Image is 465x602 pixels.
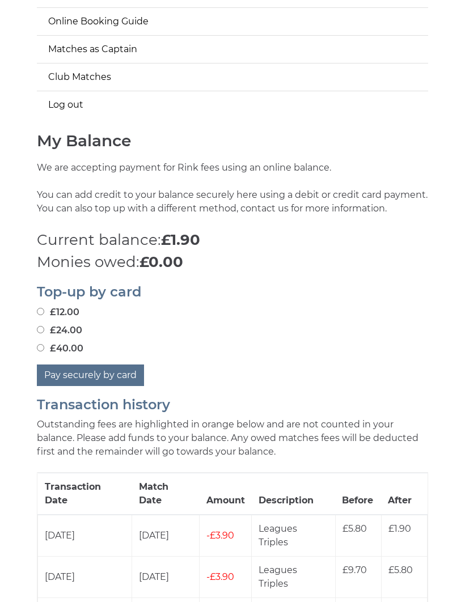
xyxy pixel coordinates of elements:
[200,473,252,515] th: Amount
[37,398,428,413] h2: Transaction history
[37,9,428,36] a: Online Booking Guide
[37,92,428,119] a: Log out
[343,524,367,535] span: £5.80
[132,515,200,557] td: [DATE]
[37,252,428,274] p: Monies owed:
[38,557,132,598] td: [DATE]
[388,524,411,535] span: £1.90
[139,253,183,272] strong: £0.00
[37,162,428,230] p: We are accepting payment for Rink fees using an online balance. You can add credit to your balanc...
[252,473,336,515] th: Description
[37,133,428,150] h1: My Balance
[38,473,132,515] th: Transaction Date
[38,515,132,557] td: [DATE]
[37,418,428,459] p: Outstanding fees are highlighted in orange below and are not counted in your balance. Please add ...
[37,285,428,300] h2: Top-up by card
[252,515,336,557] td: Leagues Triples
[388,565,413,576] span: £5.80
[252,557,336,598] td: Leagues Triples
[343,565,367,576] span: £9.70
[132,473,200,515] th: Match Date
[37,230,428,252] p: Current balance:
[37,308,44,316] input: £12.00
[132,557,200,598] td: [DATE]
[37,327,44,334] input: £24.00
[161,231,200,249] strong: £1.90
[206,572,234,583] span: £3.90
[37,36,428,63] a: Matches as Captain
[37,345,44,352] input: £40.00
[37,306,79,320] label: £12.00
[206,531,234,541] span: £3.90
[37,64,428,91] a: Club Matches
[37,342,83,356] label: £40.00
[335,473,381,515] th: Before
[37,324,82,338] label: £24.00
[37,365,144,387] button: Pay securely by card
[381,473,427,515] th: After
